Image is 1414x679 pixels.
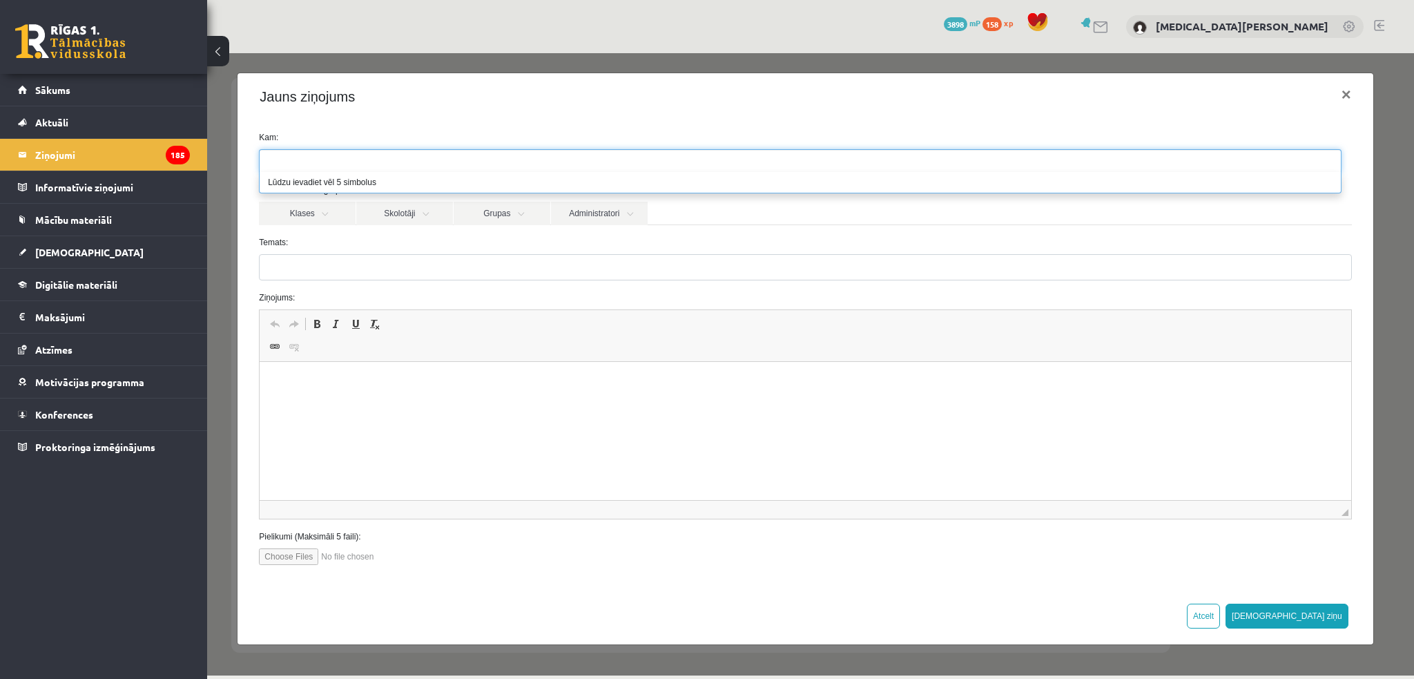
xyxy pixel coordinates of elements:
button: [DEMOGRAPHIC_DATA] ziņu [1018,551,1141,575]
a: [DEMOGRAPHIC_DATA] [18,236,190,268]
a: Motivācijas programma [18,366,190,398]
a: Konferences [18,399,190,430]
a: Maksājumi [18,301,190,333]
span: [DEMOGRAPHIC_DATA] [35,246,144,258]
a: Sākums [18,74,190,106]
a: Skolotāji [149,149,246,172]
label: Temats: [41,183,1154,195]
span: Aktuāli [35,116,68,128]
span: Sākums [35,84,70,96]
a: Убрать ссылку [77,285,97,303]
a: Отменить (Ctrl+Z) [58,262,77,280]
a: Ziņojumi185 [18,139,190,171]
a: Mācību materiāli [18,204,190,236]
a: Atzīmes [18,334,190,365]
span: mP [969,17,980,28]
label: Izvēlies adresātu grupas: [41,131,1154,143]
span: Konferences [35,408,93,421]
legend: Ziņojumi [35,139,190,171]
a: Повторить (Ctrl+Y) [77,262,97,280]
button: × [1123,22,1155,61]
a: Подчеркнутый (Ctrl+U) [139,262,158,280]
legend: Informatīvie ziņojumi [35,171,190,203]
a: Klases [52,149,148,172]
img: Nikita Ļahovs [1133,21,1147,35]
a: 158 xp [982,17,1020,28]
a: Informatīvie ziņojumi [18,171,190,203]
button: Atcelt [980,551,1013,575]
li: Lūdzu ievadiet vēl 5 simbolus [52,119,1134,140]
span: Motivācijas programma [35,376,144,388]
span: Mācību materiāli [35,213,112,226]
span: Digitālie materiāli [35,278,117,291]
span: 3898 [944,17,967,31]
a: Digitālie materiāli [18,269,190,300]
a: [MEDICAL_DATA][PERSON_NAME] [1156,19,1328,33]
a: Administratori [344,149,440,172]
a: 3898 mP [944,17,980,28]
span: 158 [982,17,1002,31]
i: 185 [166,146,190,164]
a: Вставить/Редактировать ссылку (Ctrl+K) [58,285,77,303]
a: Rīgas 1. Tālmācības vidusskola [15,24,126,59]
label: Kam: [41,78,1154,90]
span: xp [1004,17,1013,28]
span: Перетащите для изменения размера [1134,456,1141,463]
label: Ziņojums: [41,238,1154,251]
span: Proktoringa izmēģinājums [35,441,155,453]
legend: Maksājumi [35,301,190,333]
a: Убрать форматирование [158,262,177,280]
label: Pielikumi (Maksimāli 5 faili): [41,477,1154,490]
h4: Jauns ziņojums [52,33,148,54]
a: Proktoringa izmēģinājums [18,431,190,463]
a: Aktuāli [18,106,190,138]
iframe: Визуальный текстовый редактор, wiswyg-editor-47024865645360-1757570909-665 [52,309,1143,447]
a: Курсив (Ctrl+I) [119,262,139,280]
a: Полужирный (Ctrl+B) [100,262,119,280]
span: Atzīmes [35,343,72,356]
a: Grupas [246,149,343,172]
